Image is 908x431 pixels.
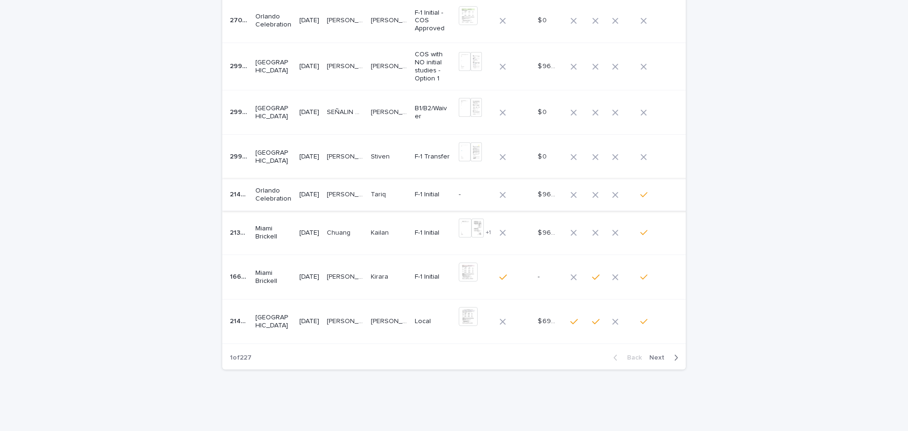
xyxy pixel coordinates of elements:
[415,191,451,199] p: F-1 Initial
[538,271,541,281] p: -
[371,61,409,70] p: Javier Danilo
[327,227,352,237] p: Chuang
[538,61,558,70] p: $ 960.00
[255,314,292,330] p: [GEOGRAPHIC_DATA]
[255,225,292,241] p: Miami Brickell
[606,353,646,362] button: Back
[230,227,250,237] p: 21345
[299,153,319,161] p: [DATE]
[415,51,451,82] p: COS with NO initial studies - Option 1
[371,271,390,281] p: Kirara
[230,316,250,325] p: 21437
[255,13,292,29] p: Orlando Celebration
[299,273,319,281] p: [DATE]
[538,15,549,25] p: $ 0
[538,106,549,116] p: $ 0
[415,317,451,325] p: Local
[538,151,549,161] p: $ 0
[230,189,250,199] p: 21403
[222,211,689,255] tr: 2134521345 Miami Brickell[DATE]ChuangChuang KailanKailan F-1 Initial+1$ 960.00$ 960.00
[222,346,259,369] p: 1 of 227
[371,227,391,237] p: Kailan
[299,108,319,116] p: [DATE]
[415,273,451,281] p: F-1 Initial
[230,61,250,70] p: 29977
[371,189,388,199] p: Tariq
[222,179,689,211] tr: 2140321403 Orlando Celebration[DATE][PERSON_NAME][PERSON_NAME] TariqTariq F-1 Initial-$ 960.00$ 9...
[299,62,319,70] p: [DATE]
[415,229,451,237] p: F-1 Initial
[371,15,409,25] p: Kyran Raquel
[459,191,492,199] p: -
[327,271,365,281] p: [PERSON_NAME]
[415,9,451,33] p: F-1 Initial - COS Approved
[222,90,689,135] tr: 2998729987 [GEOGRAPHIC_DATA][DATE]SEÑALIN QUICHIMBOSEÑALIN QUICHIMBO [PERSON_NAME] DEL [PERSON_NA...
[222,299,689,344] tr: 2143721437 [GEOGRAPHIC_DATA][DATE][PERSON_NAME][PERSON_NAME] [PERSON_NAME][PERSON_NAME] Local$ 69...
[230,15,250,25] p: 27000
[255,269,292,285] p: Miami Brickell
[371,106,409,116] p: MELISSA DEL CARMEN
[649,354,670,361] span: Next
[371,151,392,161] p: Stiven
[327,189,365,199] p: ALABDULWAHAB
[327,106,365,116] p: SEÑALIN QUICHIMBO
[222,43,689,90] tr: 2997729977 [GEOGRAPHIC_DATA][DATE][PERSON_NAME][PERSON_NAME] [PERSON_NAME][PERSON_NAME] COS with ...
[538,227,558,237] p: $ 960.00
[299,317,319,325] p: [DATE]
[299,17,319,25] p: [DATE]
[222,255,689,299] tr: 1661416614 Miami Brickell[DATE][PERSON_NAME][PERSON_NAME] KiraraKirara F-1 Initial--
[646,353,686,362] button: Next
[621,354,642,361] span: Back
[327,15,365,25] p: BARROS MIRANDA
[299,229,319,237] p: [DATE]
[327,61,365,70] p: MARTINEZ SUAREZ
[371,316,409,325] p: Michely Cristhina
[230,271,250,281] p: 16614
[415,105,451,121] p: B1/B2/Waiver
[230,151,250,161] p: 29990
[255,187,292,203] p: Orlando Celebration
[222,135,689,179] tr: 2999029990 [GEOGRAPHIC_DATA][DATE][PERSON_NAME][PERSON_NAME] StivenStiven F-1 Transfer$ 0$ 0
[230,106,250,116] p: 29987
[255,59,292,75] p: [GEOGRAPHIC_DATA]
[538,316,558,325] p: $ 690.00
[486,230,491,236] span: + 1
[327,151,365,161] p: ANTIA OSORIO
[415,153,451,161] p: F-1 Transfer
[255,149,292,165] p: [GEOGRAPHIC_DATA]
[538,189,558,199] p: $ 960.00
[299,191,319,199] p: [DATE]
[255,105,292,121] p: [GEOGRAPHIC_DATA]
[327,316,365,325] p: Silva Mendes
